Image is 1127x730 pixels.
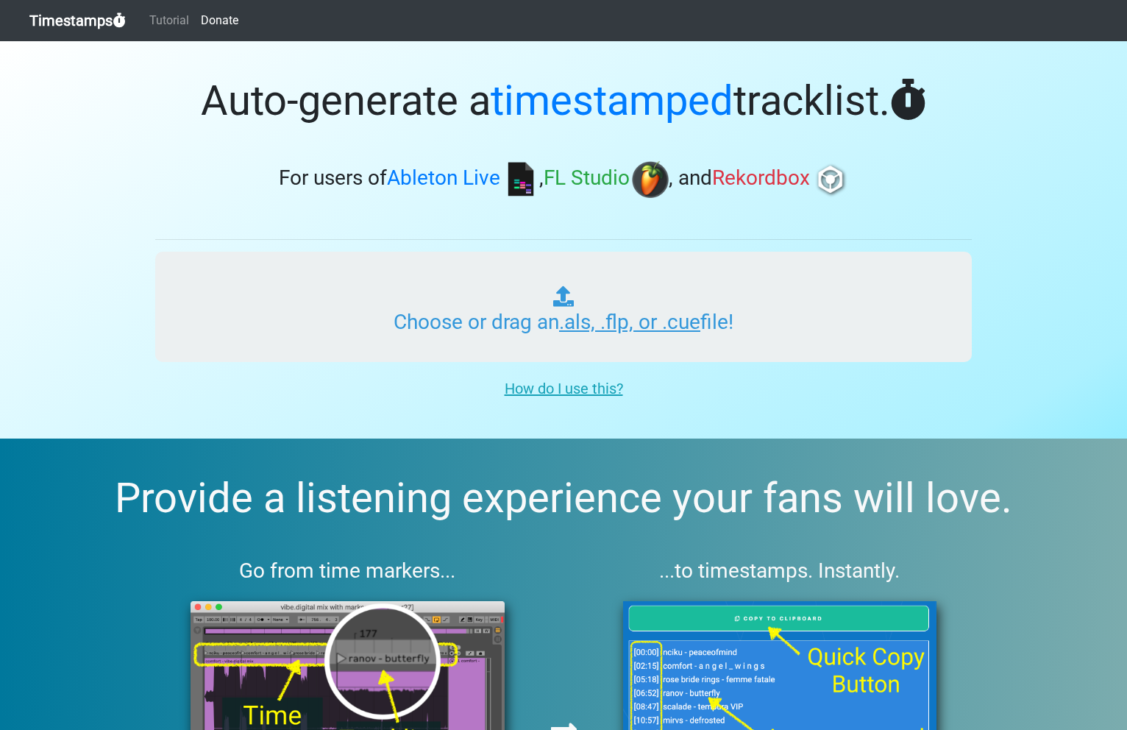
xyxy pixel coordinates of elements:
h2: Provide a listening experience your fans will love. [35,474,1092,523]
span: Rekordbox [712,166,810,191]
a: Tutorial [143,6,195,35]
img: ableton.png [502,161,539,198]
img: fl.png [632,161,669,198]
img: rb.png [812,161,849,198]
h3: Go from time markers... [155,559,540,584]
iframe: Drift Widget Chat Controller [1053,656,1109,712]
a: Donate [195,6,244,35]
span: timestamped [491,77,733,125]
span: FL Studio [544,166,630,191]
a: Timestamps [29,6,126,35]
h3: For users of , , and [155,161,972,198]
h3: ...to timestamps. Instantly. [588,559,973,584]
span: Ableton Live [387,166,500,191]
u: How do I use this? [505,380,623,397]
h1: Auto-generate a tracklist. [155,77,972,126]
